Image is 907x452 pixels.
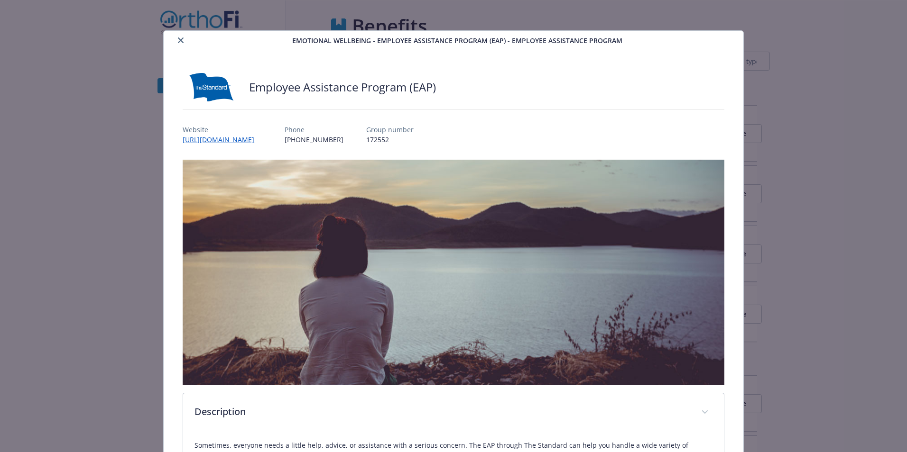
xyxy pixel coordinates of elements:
img: Standard Insurance Company [183,73,240,101]
p: 172552 [366,135,414,145]
p: Phone [285,125,343,135]
button: close [175,35,186,46]
p: Group number [366,125,414,135]
span: Emotional Wellbeing - Employee Assistance Program (EAP) - Employee Assistance Program [292,36,622,45]
div: Description [183,393,724,432]
img: banner [183,160,724,385]
a: [URL][DOMAIN_NAME] [183,135,262,144]
p: [PHONE_NUMBER] [285,135,343,145]
h2: Employee Assistance Program (EAP) [249,79,436,95]
p: Description [194,405,690,419]
p: Website [183,125,262,135]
